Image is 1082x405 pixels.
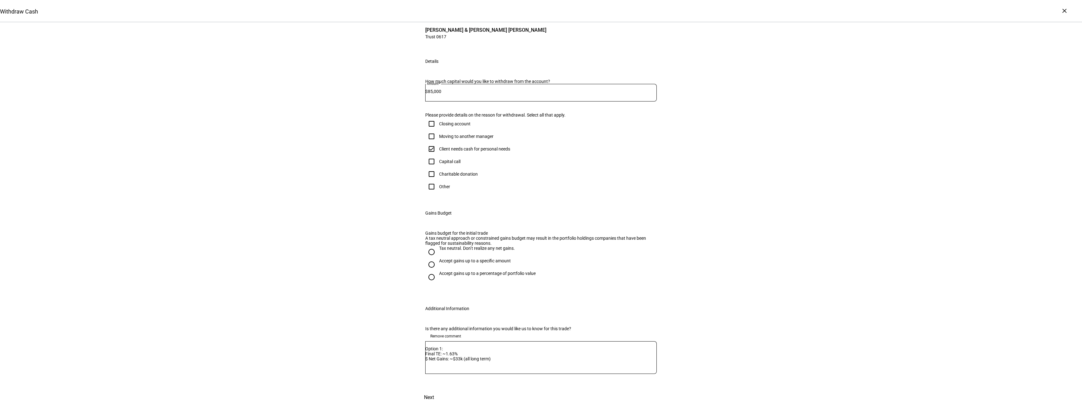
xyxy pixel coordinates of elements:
[439,246,515,251] div: Tax neutral. Don’t realize any net gains.
[427,82,440,85] mat-label: Amount*
[424,390,434,405] span: Next
[430,331,461,341] span: Remove comment
[425,89,428,94] span: $
[425,326,657,331] div: Is there any additional information you would like us to know for this trade?
[439,159,460,164] div: Capital call
[425,306,469,311] div: Additional Information
[439,271,536,276] div: Accept gains up to a percentage of portfolio value
[439,134,494,139] div: Moving to another manager
[425,59,438,64] div: Details
[439,258,511,263] div: Accept gains up to a specific amount
[415,390,443,405] button: Next
[425,112,657,118] div: Please provide details on the reason for withdrawal. Select all that apply.
[439,184,450,189] div: Other
[1059,6,1069,16] div: ×
[425,231,657,236] div: Gains budget for the initial trade
[425,79,657,84] div: How much capital would you like to withdraw from the account?
[425,236,657,246] div: A tax neutral approach or constrained gains budget may result in the portfolio holdings companies...
[439,121,471,126] div: Closing account
[425,26,546,34] span: [PERSON_NAME] & [PERSON_NAME] [PERSON_NAME]
[439,146,510,151] div: Client needs cash for personal needs
[439,172,478,177] div: Charitable donation
[425,331,466,341] button: Remove comment
[425,34,546,40] span: Trust 0617
[425,211,452,216] div: Gains Budget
